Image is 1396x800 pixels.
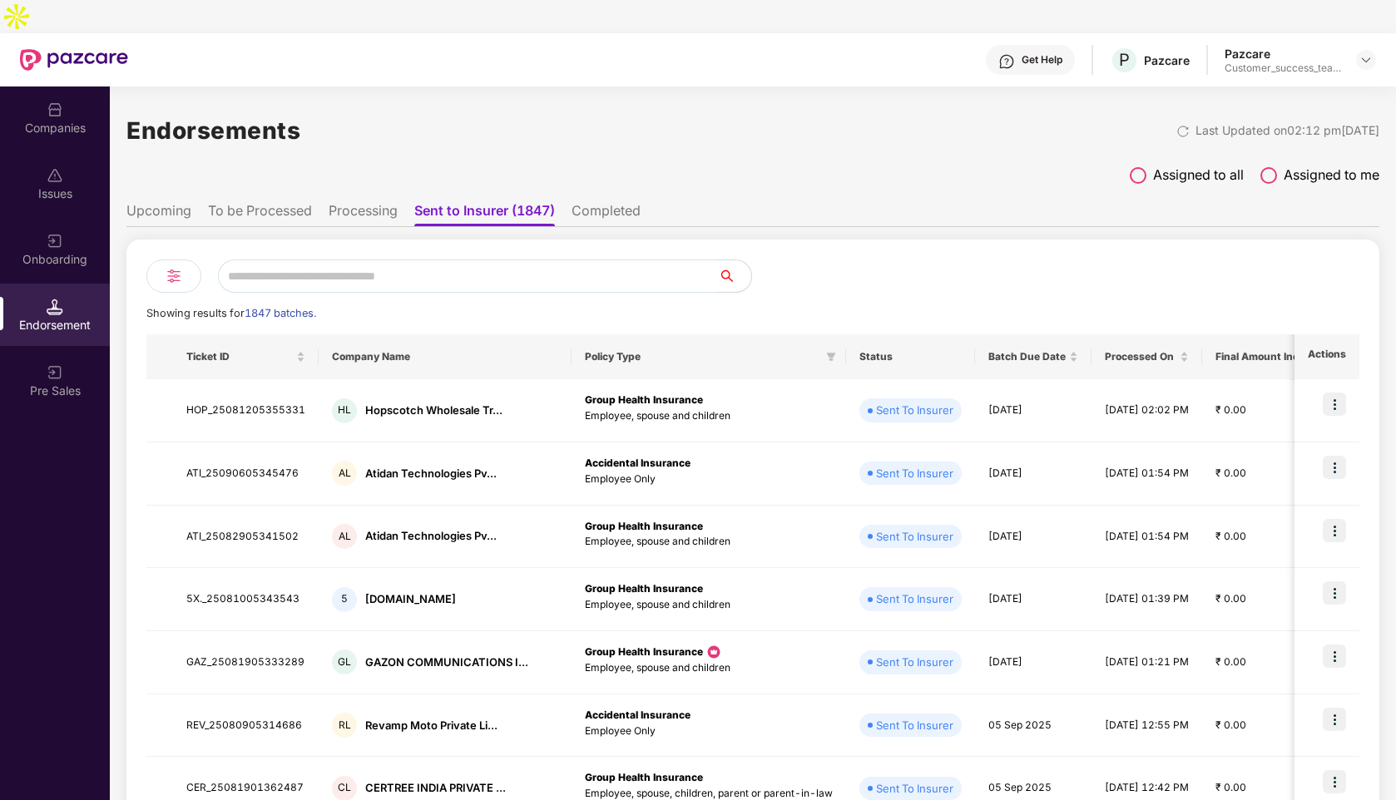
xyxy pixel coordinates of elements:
div: Sent To Insurer [876,780,953,797]
p: Employee Only [585,472,833,487]
div: AL [332,461,357,486]
img: svg+xml;base64,PHN2ZyBpZD0iUmVsb2FkLTMyeDMyIiB4bWxucz0iaHR0cDovL3d3dy53My5vcmcvMjAwMC9zdmciIHdpZH... [1176,125,1190,138]
td: [DATE] 12:55 PM [1092,694,1202,758]
img: svg+xml;base64,PHN2ZyB4bWxucz0iaHR0cDovL3d3dy53My5vcmcvMjAwMC9zdmciIHdpZHRoPSIyNCIgaGVpZ2h0PSIyNC... [164,266,184,286]
p: Employee, spouse and children [585,408,833,424]
th: Ticket ID [173,334,319,379]
img: New Pazcare Logo [20,49,128,71]
div: [DOMAIN_NAME] [365,591,456,607]
td: [DATE] [975,442,1092,506]
div: Pazcare [1225,46,1341,62]
span: 1847 batches. [245,307,316,319]
span: filter [826,352,836,362]
span: Ticket ID [186,350,293,363]
td: [DATE] [975,631,1092,694]
div: Sent To Insurer [876,402,953,418]
div: Pazcare [1144,52,1190,68]
li: Processing [329,202,398,226]
p: Employee, spouse and children [585,534,833,550]
img: icon [1323,581,1346,605]
th: Final Amount Incl. GST [1202,334,1340,379]
span: Processed On [1105,350,1176,363]
td: [DATE] 01:54 PM [1092,506,1202,569]
img: icon [1323,519,1346,542]
img: svg+xml;base64,PHN2ZyB3aWR0aD0iMTQuNSIgaGVpZ2h0PSIxNC41IiB2aWV3Qm94PSIwIDAgMTYgMTYiIGZpbGw9Im5vbm... [47,299,63,315]
div: Hopscotch Wholesale Tr... [365,402,502,418]
li: Upcoming [126,202,191,226]
span: Policy Type [585,350,819,363]
div: Sent To Insurer [876,717,953,733]
div: AL [332,524,357,549]
td: [DATE] [975,379,1092,442]
span: P [1119,50,1130,70]
p: Employee, spouse and children [585,660,833,676]
td: GAZ_25081905333289 [173,631,319,694]
div: GL [332,649,357,674]
div: 5 [332,587,357,612]
td: ATI_25090605345476 [173,442,319,506]
td: ₹ 0.00 [1202,506,1340,569]
img: icon [705,644,722,660]
h1: Endorsements [126,112,300,149]
td: [DATE] [975,506,1092,569]
div: Atidan Technologies Pv... [365,528,497,544]
img: svg+xml;base64,PHN2ZyBpZD0iSXNzdWVzX2Rpc2FibGVkIiB4bWxucz0iaHR0cDovL3d3dy53My5vcmcvMjAwMC9zdmciIH... [47,167,63,184]
div: HL [332,398,357,423]
td: [DATE] 01:39 PM [1092,568,1202,631]
img: svg+xml;base64,PHN2ZyB3aWR0aD0iMjAiIGhlaWdodD0iMjAiIHZpZXdCb3g9IjAgMCAyMCAyMCIgZmlsbD0ibm9uZSIgeG... [47,364,63,381]
b: Group Health Insurance [585,645,703,658]
img: icon [1323,770,1346,793]
b: Group Health Insurance [585,771,703,783]
td: 05 Sep 2025 [975,694,1092,758]
img: icon [1323,708,1346,731]
td: ₹ 0.00 [1202,631,1340,694]
td: ATI_25082905341502 [173,506,319,569]
b: Accidental Insurance [585,457,691,469]
li: To be Processed [208,202,312,226]
li: Completed [572,202,641,226]
button: search [717,259,752,293]
img: icon [1323,456,1346,479]
img: svg+xml;base64,PHN2ZyBpZD0iRHJvcGRvd24tMzJ4MzIiIHhtbG5zPSJodHRwOi8vd3d3LnczLm9yZy8yMDAwL3N2ZyIgd2... [1359,53,1373,67]
img: icon [1323,393,1346,416]
div: GAZON COMMUNICATIONS I... [365,654,528,670]
td: [DATE] 01:54 PM [1092,442,1202,506]
th: Company Name [319,334,572,379]
td: HOP_25081205355331 [173,379,319,442]
b: Group Health Insurance [585,393,703,406]
th: Batch Due Date [975,334,1092,379]
td: ₹ 0.00 [1202,379,1340,442]
div: Sent To Insurer [876,654,953,670]
div: Last Updated on 02:12 pm[DATE] [1196,121,1379,140]
b: Accidental Insurance [585,709,691,721]
div: Get Help [1022,53,1062,67]
img: svg+xml;base64,PHN2ZyBpZD0iSGVscC0zMngzMiIgeG1sbnM9Imh0dHA6Ly93d3cudzMub3JnLzIwMDAvc3ZnIiB3aWR0aD... [998,53,1015,70]
div: Revamp Moto Private Li... [365,718,498,733]
div: Sent To Insurer [876,590,953,607]
td: REV_25080905314686 [173,694,319,758]
th: Status [846,334,975,379]
td: ₹ 0.00 [1202,568,1340,631]
span: search [717,269,751,283]
th: Processed On [1092,334,1202,379]
div: Atidan Technologies Pv... [365,466,497,481]
li: Sent to Insurer (1847) [414,202,555,226]
img: icon [1323,644,1346,668]
td: ₹ 0.00 [1202,694,1340,758]
b: Group Health Insurance [585,520,703,532]
div: CERTREE INDIA PRIVATE ... [365,780,506,796]
div: Sent To Insurer [876,465,953,481]
th: Actions [1295,334,1359,379]
b: Group Health Insurance [585,582,703,595]
p: Employee, spouse and children [585,597,833,613]
td: [DATE] 02:02 PM [1092,379,1202,442]
td: [DATE] [975,568,1092,631]
td: ₹ 0.00 [1202,442,1340,506]
div: Customer_success_team_lead [1225,62,1341,75]
div: RL [332,713,357,738]
td: 5X._25081005343543 [173,568,319,631]
p: Employee Only [585,723,833,739]
td: [DATE] 01:21 PM [1092,631,1202,694]
span: filter [823,347,839,367]
img: svg+xml;base64,PHN2ZyBpZD0iQ29tcGFuaWVzIiB4bWxucz0iaHR0cDovL3d3dy53My5vcmcvMjAwMC9zdmciIHdpZHRoPS... [47,101,63,118]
